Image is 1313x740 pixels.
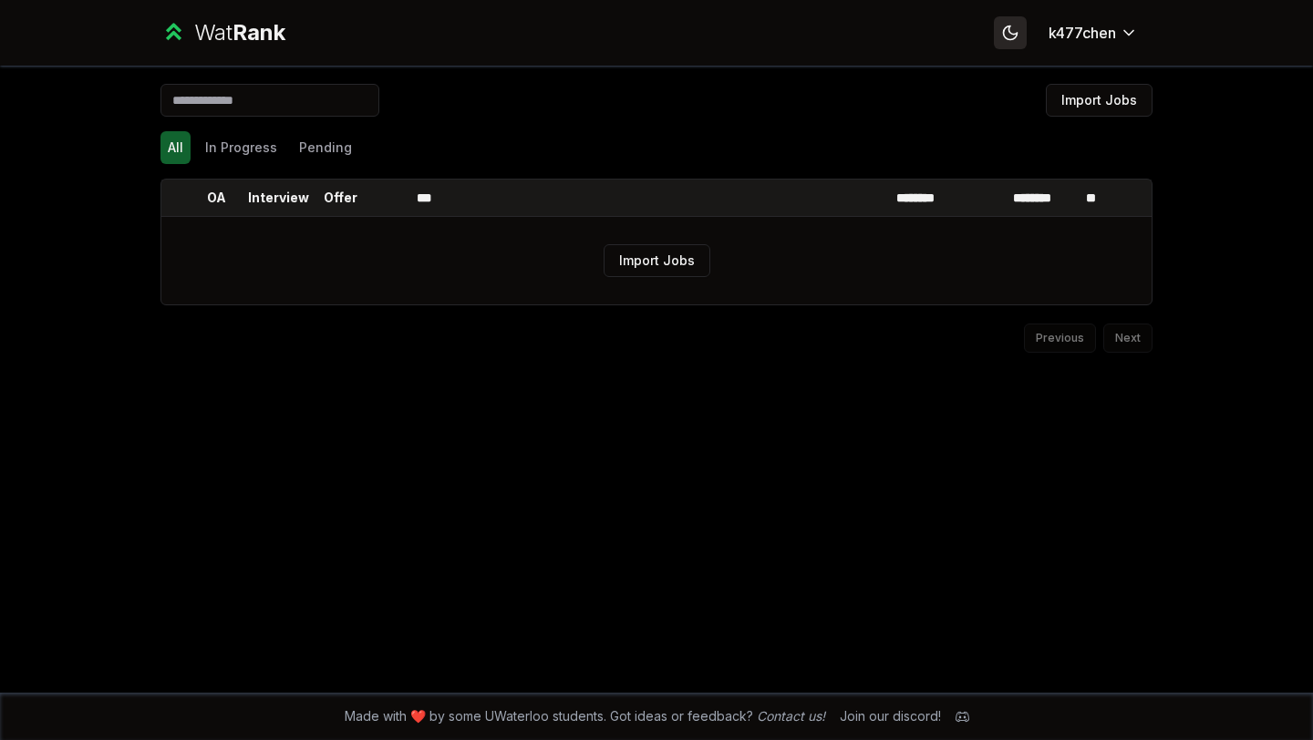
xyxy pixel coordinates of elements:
span: k477chen [1049,22,1116,44]
span: Rank [233,19,285,46]
span: Made with ❤️ by some UWaterloo students. Got ideas or feedback? [345,707,825,725]
button: All [160,131,191,164]
button: Import Jobs [604,244,710,277]
a: WatRank [160,18,285,47]
button: In Progress [198,131,284,164]
p: OA [207,189,226,207]
div: Join our discord! [840,707,941,725]
p: Interview [248,189,309,207]
button: Import Jobs [1046,84,1153,117]
a: Contact us! [757,708,825,724]
button: Pending [292,131,359,164]
button: k477chen [1034,16,1153,49]
p: Offer [324,189,357,207]
div: Wat [194,18,285,47]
